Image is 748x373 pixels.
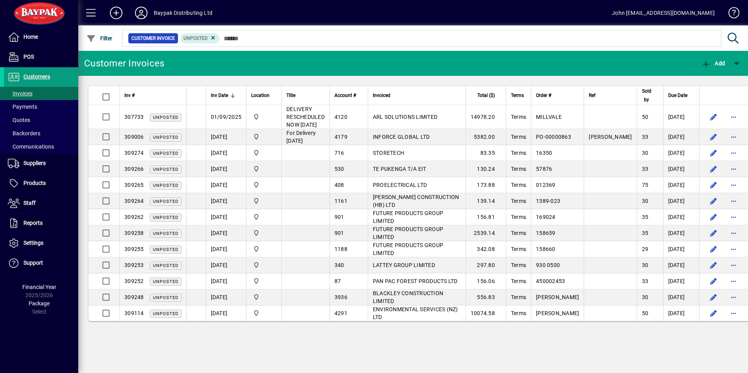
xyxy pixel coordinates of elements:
[334,134,347,140] span: 4179
[707,131,720,143] button: Edit
[701,60,725,66] span: Add
[251,181,277,189] span: Baypak - Onekawa
[589,91,632,100] div: Ref
[124,230,144,236] span: 309258
[663,305,699,321] td: [DATE]
[206,273,246,289] td: [DATE]
[4,233,78,253] a: Settings
[373,91,390,100] span: Invoiced
[153,263,178,268] span: Unposted
[373,278,458,284] span: PAN PAC FOREST PRODUCTS LTD
[707,243,720,255] button: Edit
[511,214,526,220] span: Terms
[206,241,246,257] td: [DATE]
[373,306,458,320] span: ENVIRONMENTAL SERVICES (NZ) LTD
[8,117,30,123] span: Quotes
[373,242,443,256] span: FUTURE PRODUCTS GROUP LIMITED
[466,161,506,177] td: 130.24
[180,33,220,43] mat-chip: Customer Invoice Status: Unposted
[153,151,178,156] span: Unposted
[723,2,738,27] a: Knowledge Base
[206,129,246,145] td: [DATE]
[642,87,658,104] div: Sold by
[728,211,740,223] button: More options
[373,91,461,100] div: Invoiced
[286,91,295,100] span: Title
[707,179,720,191] button: Edit
[29,300,50,307] span: Package
[124,198,144,204] span: 309264
[334,262,344,268] span: 340
[8,143,54,150] span: Communications
[206,305,246,321] td: [DATE]
[206,193,246,209] td: [DATE]
[511,182,526,188] span: Terms
[536,230,556,236] span: 158659
[251,197,277,205] span: Baypak - Onekawa
[511,134,526,140] span: Terms
[206,289,246,305] td: [DATE]
[334,150,344,156] span: 716
[728,111,740,123] button: More options
[466,193,506,209] td: 139.14
[153,199,178,204] span: Unposted
[334,91,356,100] span: Account #
[536,278,565,284] span: 450002453
[23,220,43,226] span: Reports
[286,91,325,100] div: Title
[4,27,78,47] a: Home
[642,134,649,140] span: 33
[23,74,50,80] span: Customers
[124,262,144,268] span: 309253
[536,114,562,120] span: MILLVALE
[206,161,246,177] td: [DATE]
[4,194,78,213] a: Staff
[466,209,506,225] td: 156.81
[511,262,526,268] span: Terms
[663,105,699,129] td: [DATE]
[707,307,720,319] button: Edit
[663,257,699,273] td: [DATE]
[124,91,182,100] div: Inv #
[4,213,78,233] a: Reports
[536,91,579,100] div: Order #
[334,91,363,100] div: Account #
[153,135,178,140] span: Unposted
[373,194,459,208] span: [PERSON_NAME] CONSTRUCTION (HB) LTD
[334,246,347,252] span: 1188
[131,34,175,42] span: Customer Invoice
[124,150,144,156] span: 309274
[707,259,720,271] button: Edit
[153,215,178,220] span: Unposted
[707,147,720,159] button: Edit
[511,230,526,236] span: Terms
[663,161,699,177] td: [DATE]
[707,163,720,175] button: Edit
[4,113,78,127] a: Quotes
[124,294,144,300] span: 309248
[728,163,740,175] button: More options
[663,193,699,209] td: [DATE]
[642,246,649,252] span: 29
[466,289,506,305] td: 556.83
[589,134,632,140] span: [PERSON_NAME]
[286,106,325,128] span: DELIVERY RESCHEDULED NOW [DATE]
[251,277,277,285] span: Baypak - Onekawa
[511,91,524,100] span: Terms
[536,182,556,188] span: 012369
[334,182,344,188] span: 408
[124,182,144,188] span: 309265
[728,259,740,271] button: More options
[728,227,740,239] button: More options
[23,34,38,40] span: Home
[86,35,113,41] span: Filter
[728,243,740,255] button: More options
[154,7,212,19] div: Baypak Distributing Ltd
[536,262,560,268] span: 930 0500
[511,246,526,252] span: Terms
[466,129,506,145] td: 5382.00
[642,310,649,316] span: 50
[251,309,277,317] span: Baypak - Onekawa
[536,134,571,140] span: PO-00000863
[251,261,277,269] span: Baypak - Onekawa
